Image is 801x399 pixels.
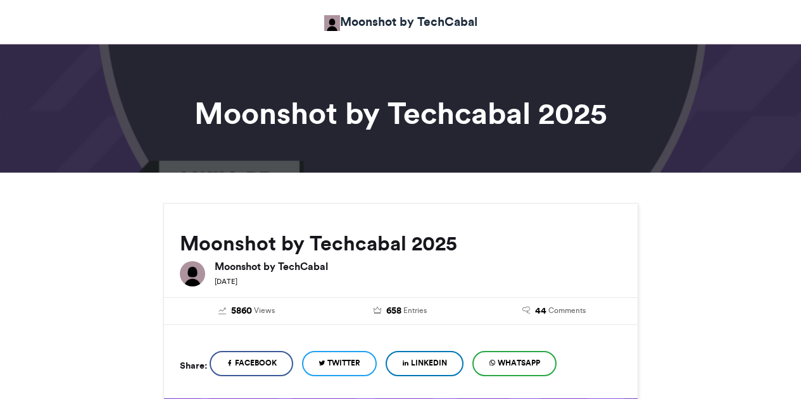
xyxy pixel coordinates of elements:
a: Moonshot by TechCabal [324,13,477,31]
span: Entries [403,305,427,316]
a: Facebook [210,351,293,376]
h1: Moonshot by Techcabal 2025 [49,98,752,128]
span: 44 [535,304,546,318]
span: 5860 [231,304,252,318]
a: 658 Entries [333,304,468,318]
span: Facebook [235,357,277,369]
img: Moonshot by TechCabal [324,15,340,31]
h6: Moonshot by TechCabal [215,261,622,271]
span: LinkedIn [411,357,447,369]
a: WhatsApp [472,351,557,376]
span: 658 [386,304,401,318]
span: Twitter [327,357,360,369]
span: Comments [548,305,586,316]
small: [DATE] [215,277,237,286]
a: Twitter [302,351,377,376]
span: Views [254,305,275,316]
h5: Share: [180,357,207,374]
span: WhatsApp [498,357,540,369]
a: LinkedIn [386,351,464,376]
a: 44 Comments [487,304,622,318]
h2: Moonshot by Techcabal 2025 [180,232,622,255]
img: Moonshot by TechCabal [180,261,205,286]
a: 5860 Views [180,304,315,318]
